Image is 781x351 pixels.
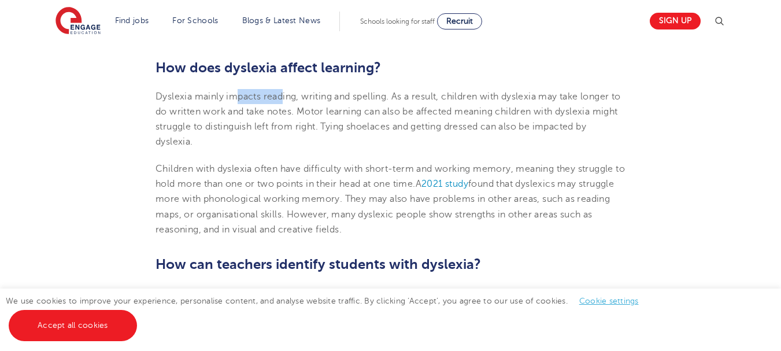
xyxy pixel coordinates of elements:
a: Blogs & Latest News [242,16,321,25]
a: Recruit [437,13,482,29]
a: Sign up [650,13,701,29]
span: . They may also have problems in other areas, such as reading maps, or organisational skills. How... [156,194,610,235]
span: A [416,179,421,189]
span: Recruit [446,17,473,25]
a: Cookie settings [579,297,639,305]
span: Children with dyslexia often have difficulty with short-term and working memory, meaning they str... [156,164,625,189]
b: How can teachers identify students with dyslexia? [156,256,481,272]
b: How does dyslexia affect learning? [156,60,381,76]
span: We use cookies to improve your experience, personalise content, and analyse website traffic. By c... [6,297,650,330]
span: Schools looking for staff [360,17,435,25]
a: 2021 study [421,179,468,189]
a: Accept all cookies [9,310,137,341]
span: Dyslexia mainly impacts reading, writing and spelling. As a result, children with dyslexia may ta... [156,91,621,147]
a: Find jobs [115,16,149,25]
img: Engage Education [55,7,101,36]
a: For Schools [172,16,218,25]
